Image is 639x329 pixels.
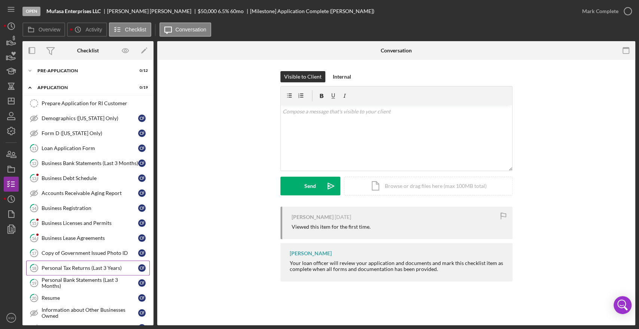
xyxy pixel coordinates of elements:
div: Accounts Receivable Aging Report [42,190,138,196]
button: KW [4,310,19,325]
a: 19Personal Bank Statements (Last 3 Months)CF [26,275,150,290]
div: C F [138,264,146,272]
a: Information about Other Businesses OwnedCF [26,305,150,320]
a: 16Business Lease AgreementsCF [26,231,150,246]
button: Visible to Client [280,71,325,82]
tspan: 20 [32,295,37,300]
tspan: 12 [32,161,36,165]
div: Visible to Client [284,71,322,82]
a: Form D ([US_STATE] Only)CF [26,126,150,141]
div: [PERSON_NAME] [292,214,334,220]
tspan: 11 [32,146,36,150]
div: C F [138,189,146,197]
button: Internal [329,71,355,82]
button: Send [280,177,340,195]
div: Business Licenses and Permits [42,220,138,226]
a: Demographics ([US_STATE] Only)CF [26,111,150,126]
div: C F [138,234,146,242]
div: [Milestone] Application Complete ([PERSON_NAME]) [250,8,374,14]
div: Personal Tax Returns (Last 3 Years) [42,265,138,271]
a: 17Copy of Government Issued Photo IDCF [26,246,150,261]
tspan: 15 [32,220,36,225]
a: 15Business Licenses and PermitsCF [26,216,150,231]
tspan: 18 [32,265,36,270]
button: Activity [67,22,107,37]
tspan: 17 [32,250,37,255]
tspan: 19 [32,280,37,285]
div: Form D ([US_STATE] Only) [42,130,138,136]
button: Overview [22,22,65,37]
button: Conversation [159,22,212,37]
tspan: 14 [32,205,37,210]
button: Checklist [109,22,151,37]
label: Activity [85,27,102,33]
div: Demographics ([US_STATE] Only) [42,115,138,121]
a: 13Business Debt ScheduleCF [26,171,150,186]
div: 6.5 % [218,8,229,14]
b: Mufasa Enterprises LLC [46,8,101,14]
div: C F [138,219,146,227]
a: Accounts Receivable Aging ReportCF [26,186,150,201]
div: Send [304,177,316,195]
div: C F [138,174,146,182]
button: Mark Complete [575,4,635,19]
div: C F [138,159,146,167]
div: Business Lease Agreements [42,235,138,241]
div: 0 / 12 [134,68,148,73]
div: Business Debt Schedule [42,175,138,181]
tspan: 13 [32,176,36,180]
div: C F [138,249,146,257]
a: 18Personal Tax Returns (Last 3 Years)CF [26,261,150,275]
div: C F [138,144,146,152]
div: 60 mo [230,8,244,14]
div: [PERSON_NAME] [PERSON_NAME] [107,8,198,14]
div: Mark Complete [582,4,618,19]
a: 14Business RegistrationCF [26,201,150,216]
div: C F [138,130,146,137]
div: Business Registration [42,205,138,211]
div: Open Intercom Messenger [614,296,632,314]
div: Conversation [381,48,412,54]
div: C F [138,309,146,317]
span: $50,000 [198,8,217,14]
div: Loan Application Form [42,145,138,151]
div: C F [138,115,146,122]
div: Copy of Government Issued Photo ID [42,250,138,256]
div: Resume [42,295,138,301]
div: Prepare Application for RI Customer [42,100,149,106]
div: Pre-Application [37,68,129,73]
a: Prepare Application for RI Customer [26,96,150,111]
div: Business Bank Statements (Last 3 Months) [42,160,138,166]
a: 11Loan Application FormCF [26,141,150,156]
div: Internal [333,71,351,82]
div: 0 / 19 [134,85,148,90]
div: Your loan officer will review your application and documents and mark this checklist item as comp... [290,260,505,272]
div: Viewed this item for the first time. [292,224,371,230]
div: Open [22,7,40,16]
div: [PERSON_NAME] [290,250,332,256]
div: Application [37,85,129,90]
tspan: 16 [32,235,37,240]
time: 2025-09-16 15:40 [335,214,351,220]
div: C F [138,204,146,212]
label: Conversation [176,27,207,33]
div: Checklist [77,48,99,54]
div: C F [138,294,146,302]
a: 12Business Bank Statements (Last 3 Months)CF [26,156,150,171]
text: KW [8,316,14,320]
label: Checklist [125,27,146,33]
label: Overview [39,27,60,33]
div: C F [138,279,146,287]
a: 20ResumeCF [26,290,150,305]
div: Information about Other Businesses Owned [42,307,138,319]
div: Personal Bank Statements (Last 3 Months) [42,277,138,289]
